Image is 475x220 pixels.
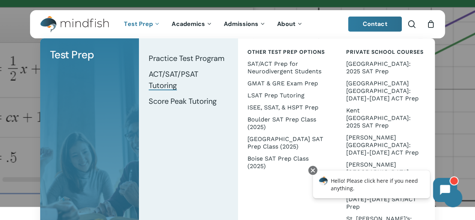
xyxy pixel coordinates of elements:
a: Practice Test Program [146,50,230,66]
span: Private School Courses [346,49,423,55]
span: [PERSON_NAME][GEOGRAPHIC_DATA]: 2025 SAT Prep [346,161,410,183]
a: Other Test Prep Options [245,46,329,58]
a: [GEOGRAPHIC_DATA] SAT Prep Class (2025) [245,133,329,153]
a: Boulder SAT Prep Class (2025) [245,114,329,133]
span: Test Prep [50,48,94,62]
span: Contact [363,20,388,28]
header: Main Menu [30,10,445,38]
a: Boise SAT Prep Class (2025) [245,153,329,172]
span: Score Peak Tutoring [149,96,217,106]
a: SAT/ACT Prep for Neurodivergent Students [245,58,329,77]
a: [GEOGRAPHIC_DATA] [GEOGRAPHIC_DATA]: [DATE]-[DATE] ACT Prep [344,77,427,105]
span: Academics [172,20,205,28]
span: [GEOGRAPHIC_DATA] SAT Prep Class (2025) [247,135,323,150]
span: ISEE, SSAT, & HSPT Prep [247,104,318,111]
a: ISEE, SSAT, & HSPT Prep [245,102,329,114]
span: Other Test Prep Options [247,49,325,55]
span: [GEOGRAPHIC_DATA]: 2025 SAT Prep [346,60,410,75]
a: Score Peak Tutoring [146,93,230,109]
a: LSAT Prep Tutoring [245,90,329,102]
a: Test Prep [118,21,166,27]
a: Kent [GEOGRAPHIC_DATA]: 2025 SAT Prep [344,105,427,132]
span: ACT/SAT/PSAT Tutoring [149,69,198,90]
span: [PERSON_NAME][GEOGRAPHIC_DATA]: [DATE]-[DATE] ACT Prep [346,134,418,156]
a: Academics [166,21,218,27]
iframe: Chatbot [305,164,464,209]
nav: Main Menu [118,10,308,38]
span: Kent [GEOGRAPHIC_DATA]: 2025 SAT Prep [346,107,410,129]
span: SAT/ACT Prep for Neurodivergent Students [247,60,321,75]
span: Boise SAT Prep Class (2025) [247,155,309,170]
a: [PERSON_NAME][GEOGRAPHIC_DATA]: [DATE]-[DATE] ACT Prep [344,132,427,159]
a: Admissions [218,21,271,27]
span: [GEOGRAPHIC_DATA] [GEOGRAPHIC_DATA]: [DATE]-[DATE] ACT Prep [346,80,418,102]
a: [PERSON_NAME][GEOGRAPHIC_DATA]: 2025 SAT Prep [344,159,427,186]
span: Practice Test Program [149,53,225,63]
a: Cart [427,20,435,28]
a: Test Prep [48,46,131,64]
span: About [277,20,296,28]
span: LSAT Prep Tutoring [247,92,305,99]
a: GMAT & GRE Exam Prep [245,77,329,90]
span: Test Prep [124,20,153,28]
span: Boulder SAT Prep Class (2025) [247,116,316,130]
a: About [271,21,309,27]
span: GMAT & GRE Exam Prep [247,80,318,87]
a: ACT/SAT/PSAT Tutoring [146,66,230,93]
span: Admissions [224,20,258,28]
a: Contact [348,17,402,32]
a: Private School Courses [344,46,427,58]
a: [GEOGRAPHIC_DATA]: 2025 SAT Prep [344,58,427,77]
